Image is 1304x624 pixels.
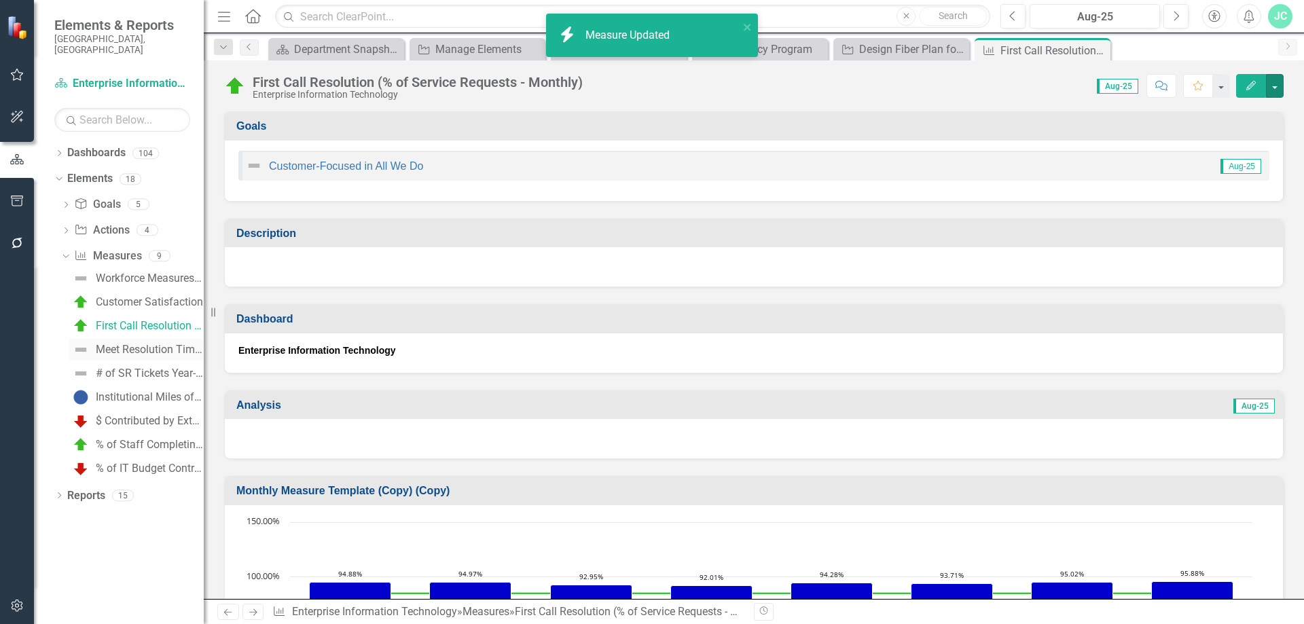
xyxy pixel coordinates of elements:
h3: Description [236,227,1276,240]
span: Search [939,10,968,21]
a: $ Contributed by External Entities [69,410,204,432]
div: 9 [149,250,170,261]
div: AI Literacy Program [718,41,825,58]
small: [GEOGRAPHIC_DATA], [GEOGRAPHIC_DATA] [54,33,190,56]
h3: Monthly Measure Template (Copy) (Copy) [236,485,1276,497]
text: 94.28% [820,570,844,579]
img: On Target [73,294,89,310]
img: Below Plan [73,413,89,429]
a: Dashboards [67,145,126,161]
a: First Call Resolution (% of Service Requests - Monthly) [69,315,204,337]
img: On Target [73,437,89,453]
a: # of SR Tickets Year-To-Date [69,363,204,384]
img: On Target [224,75,246,97]
div: Design Fiber Plan for Downtown [GEOGRAPHIC_DATA] Fiber Redundancy [859,41,966,58]
a: Actions [74,223,129,238]
div: # of SR Tickets Year-To-Date [96,367,204,380]
a: Workforce Measures - EIT [69,268,204,289]
a: Measures [463,605,509,618]
div: Institutional Miles of Fiber County Owned [96,391,204,403]
text: 93.71% [940,570,964,580]
img: Not Defined [246,158,262,174]
div: Meet Resolution Times of Service Levels (SLAs) [96,344,204,356]
a: Measures [74,249,141,264]
span: Aug-25 [1097,79,1138,94]
strong: Enterprise Information Technology [238,345,396,356]
a: % of Staff Completing Job Related Training [69,434,204,456]
a: Reports [67,488,105,504]
a: Enterprise Information Technology [292,605,457,618]
a: Customer-Focused in All We Do [269,160,423,172]
div: First Call Resolution (% of Service Requests - Monthly) [253,75,583,90]
button: JC [1268,4,1292,29]
div: Aug-25 [1034,9,1155,25]
div: First Call Resolution (% of Service Requests - Monthly) [515,605,774,618]
div: $ Contributed by External Entities [96,415,204,427]
div: % of Staff Completing Job Related Training [96,439,204,451]
img: Not Defined [73,365,89,382]
a: Meet Resolution Times of Service Levels (SLAs) [69,339,204,361]
img: Below Plan [73,460,89,477]
div: % of IT Budget Contributed by External Entities [96,462,204,475]
div: 18 [120,173,141,185]
div: » » [272,604,744,620]
div: Customer Satisfaction [96,296,203,308]
a: Design Fiber Plan for Downtown [GEOGRAPHIC_DATA] Fiber Redundancy [837,41,966,58]
span: Aug-25 [1220,159,1261,174]
div: Department Snapshot [294,41,401,58]
a: Elements [67,171,113,187]
a: Goals [74,197,120,213]
a: Customer Satisfaction [69,291,203,313]
div: 104 [132,147,159,159]
a: Institutional Miles of Fiber County Owned [69,386,204,408]
div: Measure Updated [585,28,673,43]
text: 150.00% [247,515,280,527]
a: % of IT Budget Contributed by External Entities [69,458,204,479]
img: On Target [73,318,89,334]
div: First Call Resolution (% of Service Requests - Monthly) [96,320,204,332]
input: Search Below... [54,108,190,132]
button: Search [919,7,987,26]
img: Not Defined [73,342,89,358]
h3: Goals [236,120,1276,132]
img: Not Defined [73,270,89,287]
a: Department Snapshot [272,41,401,58]
text: 95.88% [1180,568,1204,578]
h3: Analysis [236,399,767,411]
div: Enterprise Information Technology [253,90,583,100]
text: 94.88% [338,569,362,579]
h3: Dashboard [236,313,1276,325]
button: close [743,19,753,35]
img: ClearPoint Strategy [7,15,31,39]
span: Elements & Reports [54,17,190,33]
a: Enterprise Information Technology [54,76,190,92]
text: 92.01% [700,572,723,582]
img: No Target Set [73,389,89,405]
a: Manage Elements [413,41,542,58]
div: Manage Elements [435,41,542,58]
input: Search ClearPoint... [275,5,990,29]
div: First Call Resolution (% of Service Requests - Monthly) [1000,42,1107,59]
text: 95.02% [1060,569,1084,579]
div: 5 [128,199,149,210]
text: 94.97% [458,569,482,579]
text: 92.95% [579,572,603,581]
text: 100.00% [247,570,280,582]
div: Workforce Measures - EIT [96,272,204,285]
div: 4 [137,225,158,236]
div: 15 [112,490,134,501]
span: Aug-25 [1233,399,1275,414]
button: Aug-25 [1030,4,1160,29]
